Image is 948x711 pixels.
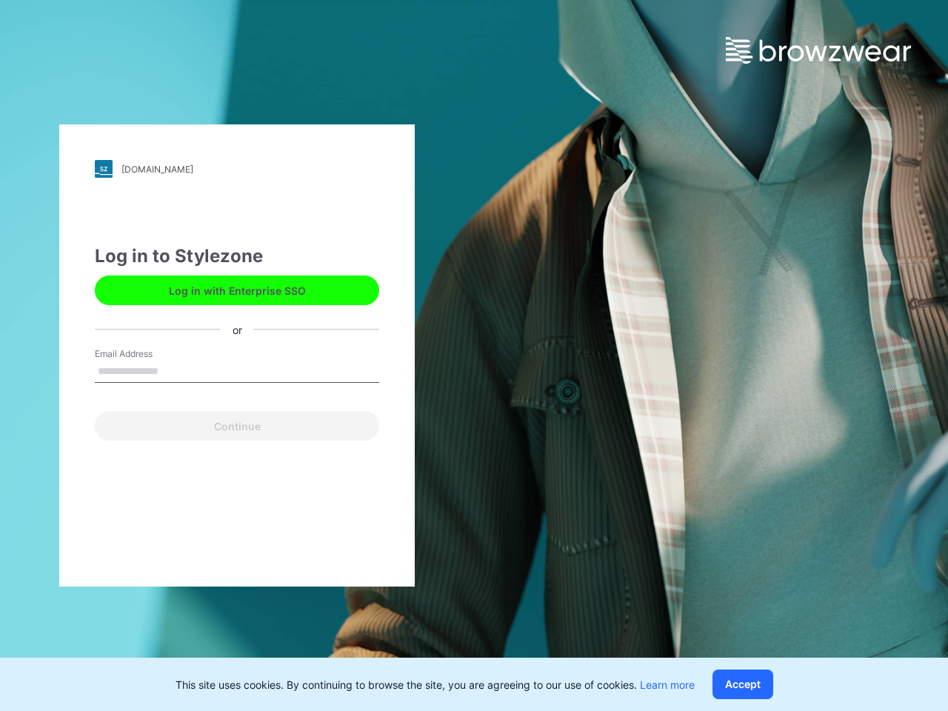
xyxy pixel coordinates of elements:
[712,670,773,699] button: Accept
[726,37,911,64] img: browzwear-logo.e42bd6dac1945053ebaf764b6aa21510.svg
[95,276,379,305] button: Log in with Enterprise SSO
[95,160,113,178] img: stylezone-logo.562084cfcfab977791bfbf7441f1a819.svg
[221,321,254,337] div: or
[95,160,379,178] a: [DOMAIN_NAME]
[176,677,695,692] p: This site uses cookies. By continuing to browse the site, you are agreeing to our use of cookies.
[95,243,379,270] div: Log in to Stylezone
[640,678,695,691] a: Learn more
[121,164,193,175] div: [DOMAIN_NAME]
[95,347,198,361] label: Email Address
